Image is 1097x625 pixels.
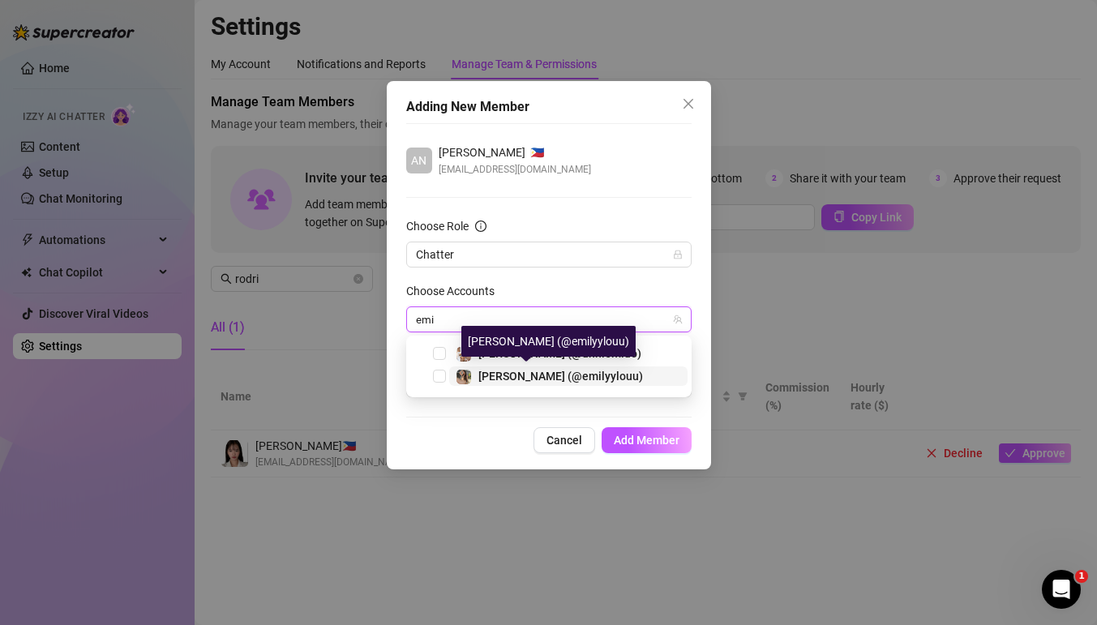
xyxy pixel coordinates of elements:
button: Add Member [602,427,692,453]
span: lock [673,250,683,259]
button: Cancel [534,427,595,453]
span: team [673,315,683,324]
span: 1 [1075,570,1088,583]
span: Chatter [416,242,682,267]
button: Close [675,91,701,117]
label: Choose Accounts [406,282,505,300]
span: [PERSON_NAME] [439,143,525,161]
span: Select tree node [433,370,446,383]
div: Adding New Member [406,97,692,117]
img: Annie (@anniemiao) [456,347,471,362]
span: [EMAIL_ADDRESS][DOMAIN_NAME] [439,161,591,178]
span: Close [675,97,701,110]
span: close [682,97,695,110]
iframe: Intercom live chat [1042,570,1081,609]
span: info-circle [475,220,486,232]
span: [PERSON_NAME] (@emilyylouu) [478,370,643,383]
div: [PERSON_NAME] (@emilyylouu) [461,326,636,357]
span: AN [411,152,426,169]
img: emilylou (@emilyylouu) [456,370,471,384]
div: 🇵🇭 [439,143,591,161]
span: Add Member [614,434,679,447]
span: Select tree node [433,347,446,360]
span: Cancel [546,434,582,447]
div: Choose Role [406,217,469,235]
